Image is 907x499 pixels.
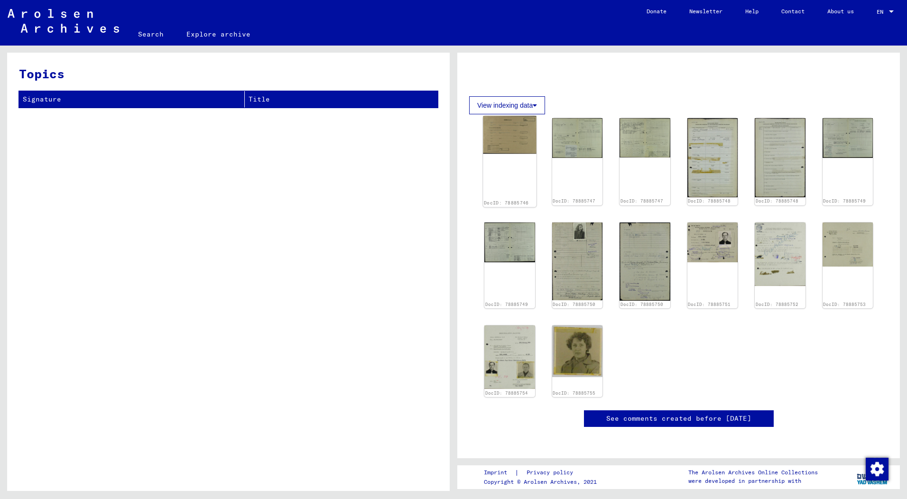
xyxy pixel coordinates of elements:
img: 001.jpg [823,222,873,267]
img: 001.jpg [552,222,603,300]
img: 001.jpg [552,325,603,377]
a: DocID: 78885749 [823,198,866,203]
a: DocID: 78885748 [756,198,798,203]
img: 002.jpg [620,222,670,301]
a: Imprint [484,468,515,478]
a: DocID: 78885746 [484,200,528,206]
a: Explore archive [175,23,262,46]
img: 001.jpg [687,222,738,263]
a: DocID: 78885747 [620,198,663,203]
a: DocID: 78885750 [553,302,595,307]
img: yv_logo.png [855,465,890,489]
a: DocID: 78885751 [688,302,731,307]
a: Privacy policy [519,468,584,478]
font: View indexing data [477,102,533,109]
img: 001.jpg [484,325,535,389]
img: 002.jpg [620,118,670,157]
a: DocID: 78885750 [620,302,663,307]
img: 002.jpg [755,118,805,197]
a: Search [127,23,175,46]
img: 001.jpg [552,118,603,157]
span: EN [877,9,887,15]
a: DocID: 78885754 [485,390,528,396]
p: were developed in partnership with [688,477,818,485]
button: View indexing data [469,96,545,114]
p: The Arolsen Archives Online Collections [688,468,818,477]
img: Change consent [866,458,888,481]
img: 002.jpg [484,222,535,263]
img: 001.jpg [755,222,805,286]
a: See comments created before [DATE] [606,414,751,424]
a: DocID: 78885749 [485,302,528,307]
img: 001.jpg [687,118,738,197]
a: DocID: 78885755 [553,390,595,396]
a: DocID: 78885747 [553,198,595,203]
th: Title [245,91,438,108]
a: DocID: 78885752 [756,302,798,307]
a: DocID: 78885748 [688,198,731,203]
p: Copyright © Arolsen Archives, 2021 [484,478,597,486]
h3: Topics [19,65,437,83]
a: DocID: 78885753 [823,302,866,307]
img: Arolsen_neg.svg [8,9,119,33]
img: 001.jpg [823,118,873,158]
img: 001.jpg [483,116,536,154]
th: Signature [19,91,245,108]
font: | [515,468,519,478]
